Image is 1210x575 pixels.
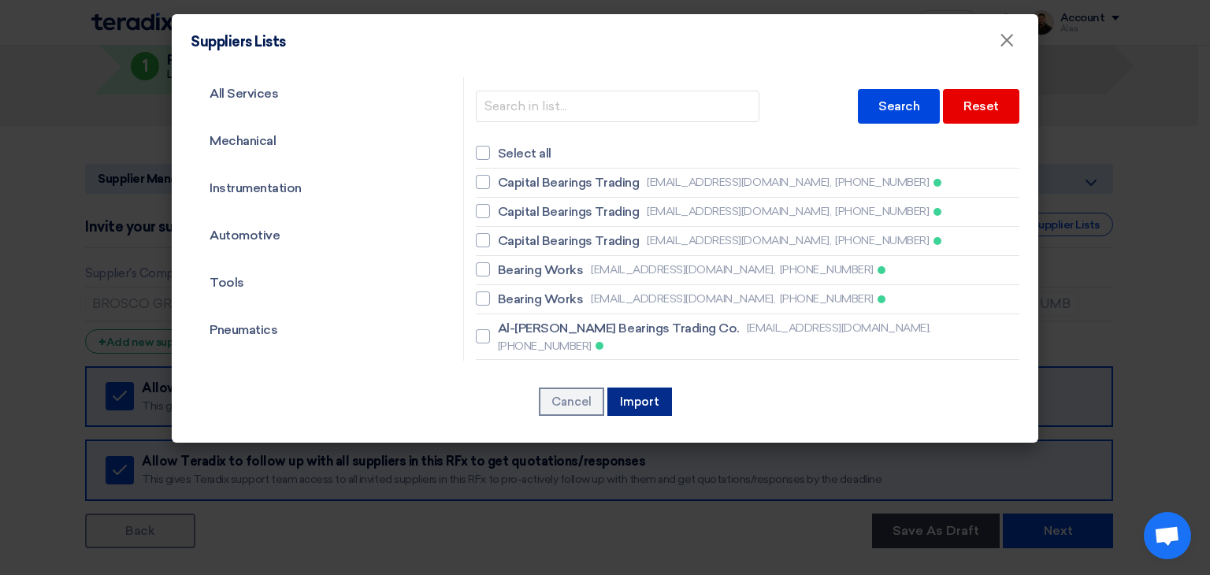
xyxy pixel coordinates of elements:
[591,291,775,307] span: [EMAIL_ADDRESS][DOMAIN_NAME],
[780,262,874,278] span: [PHONE_NUMBER]
[647,203,831,220] span: [EMAIL_ADDRESS][DOMAIN_NAME],
[647,174,831,191] span: [EMAIL_ADDRESS][DOMAIN_NAME],
[191,262,436,303] a: Tools
[498,232,639,250] span: Capital Bearings Trading
[1144,512,1191,559] a: Open chat
[607,388,672,416] button: Import
[498,319,739,338] span: Al-[PERSON_NAME] Bearings Trading Co.
[191,73,436,114] a: All Services
[191,215,436,256] a: Automotive
[999,28,1015,60] span: ×
[498,338,592,354] span: [PHONE_NUMBER]
[498,144,551,163] span: Select all
[539,388,604,416] button: Cancel
[747,320,931,336] span: [EMAIL_ADDRESS][DOMAIN_NAME],
[191,168,436,209] a: Instrumentation
[498,173,639,192] span: Capital Bearings Trading
[498,290,584,309] span: Bearing Works
[780,291,874,307] span: [PHONE_NUMBER]
[835,174,929,191] span: [PHONE_NUMBER]
[191,357,436,398] a: Hydraulics
[835,203,929,220] span: [PHONE_NUMBER]
[498,261,584,280] span: Bearing Works
[191,121,436,161] a: Mechanical
[591,262,775,278] span: [EMAIL_ADDRESS][DOMAIN_NAME],
[986,25,1027,57] button: Close
[476,91,759,122] input: Search in list...
[835,232,929,249] span: [PHONE_NUMBER]
[858,89,940,124] div: Search
[943,89,1019,124] div: Reset
[498,202,639,221] span: Capital Bearings Trading
[191,33,286,50] h4: Suppliers Lists
[647,232,831,249] span: [EMAIL_ADDRESS][DOMAIN_NAME],
[191,310,436,351] a: Pneumatics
